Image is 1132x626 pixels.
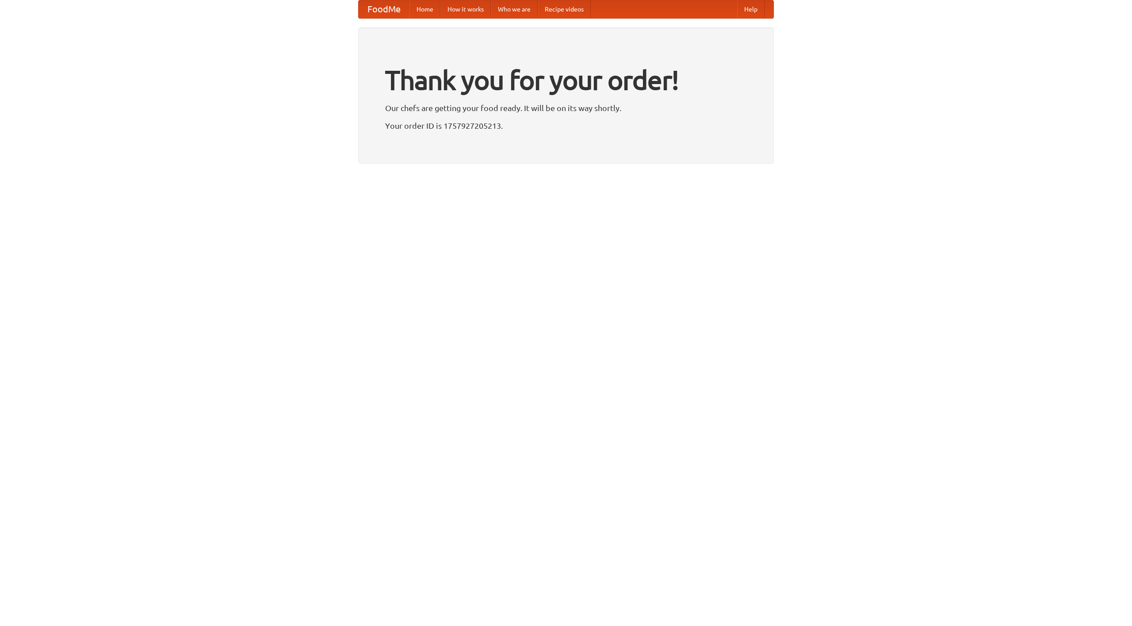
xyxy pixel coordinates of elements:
a: Home [409,0,440,18]
p: Your order ID is 1757927205213. [385,119,747,132]
h1: Thank you for your order! [385,59,747,101]
a: Who we are [491,0,538,18]
a: Help [737,0,765,18]
a: Recipe videos [538,0,591,18]
p: Our chefs are getting your food ready. It will be on its way shortly. [385,101,747,115]
a: How it works [440,0,491,18]
a: FoodMe [359,0,409,18]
